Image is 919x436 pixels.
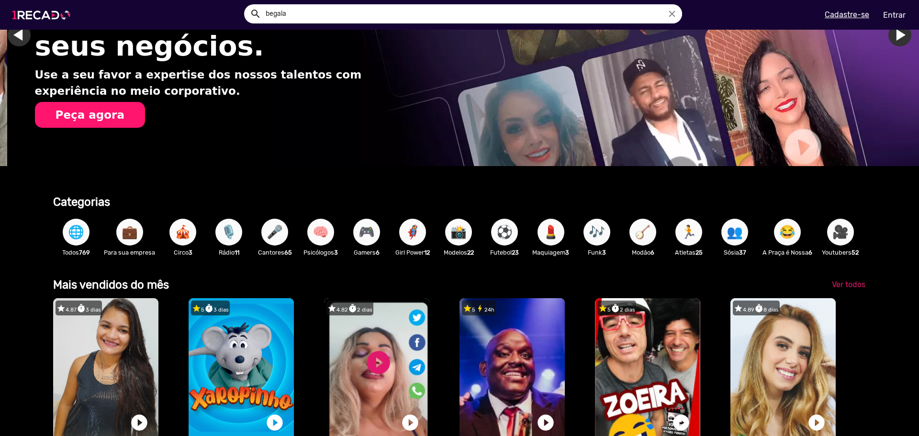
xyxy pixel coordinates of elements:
[258,4,682,23] input: Pesquisar...
[267,219,283,246] span: 🎤
[35,102,145,128] button: Peça agora
[629,219,656,246] button: 🪕
[681,219,697,246] span: 🏃
[536,413,555,432] a: play_circle_filled
[307,219,334,246] button: 🧠
[359,219,375,246] span: 🎮
[496,219,513,246] span: ⚽
[602,249,606,256] b: 3
[122,219,138,246] span: 💼
[467,249,474,256] b: 22
[401,413,420,432] a: play_circle_filled
[832,219,849,246] span: 🎥
[877,7,912,23] a: Entrar
[445,219,472,246] button: 📸
[58,248,94,257] p: Todos
[671,248,707,257] p: Atletas
[235,249,239,256] b: 11
[68,219,84,246] span: 🌐
[827,219,854,246] button: 🎥
[774,219,801,246] button: 😂
[852,249,859,256] b: 52
[334,249,338,256] b: 3
[284,249,292,256] b: 65
[667,9,677,19] i: close
[257,248,293,257] p: Cantores
[807,413,826,432] a: play_circle_filled
[116,219,143,246] button: 💼
[450,219,467,246] span: 📸
[512,249,519,256] b: 23
[579,248,615,257] p: Funk
[404,219,421,246] span: 🦸‍♀️
[675,219,702,246] button: 🏃
[565,249,569,256] b: 3
[247,5,263,22] button: Example home icon
[130,413,149,432] a: play_circle_filled
[650,249,654,256] b: 6
[348,248,385,257] p: Gamers
[399,219,426,246] button: 🦸‍♀️
[104,248,155,257] p: Para sua empresa
[832,280,865,289] span: Ver todos
[313,219,329,246] span: 🧠
[695,249,703,256] b: 25
[165,248,201,257] p: Circo
[635,219,651,246] span: 🪕
[589,219,605,246] span: 🎶
[625,248,661,257] p: Modão
[53,195,110,209] b: Categorias
[822,248,859,257] p: Youtubers
[779,219,796,246] span: 😂
[424,249,430,256] b: 12
[543,219,559,246] span: 💄
[250,8,261,20] mat-icon: Example home icon
[35,67,403,100] p: Use a seu favor a expertise dos nossos talentos com experiência no meio corporativo.
[532,248,569,257] p: Maquiagem
[394,248,431,257] p: Girl Power
[721,219,748,246] button: 👥
[265,413,284,432] a: play_circle_filled
[79,249,90,256] b: 769
[211,248,247,257] p: Rádio
[739,249,746,256] b: 37
[672,413,691,432] a: play_circle_filled
[169,219,196,246] button: 🎪
[583,219,610,246] button: 🎶
[221,219,237,246] span: 🎙️
[440,248,477,257] p: Modelos
[808,249,812,256] b: 6
[538,219,564,246] button: 💄
[896,23,919,46] a: Ir para o próximo slide
[53,278,169,291] b: Mais vendidos do mês
[491,219,518,246] button: ⚽
[353,219,380,246] button: 🎮
[727,219,743,246] span: 👥
[63,219,90,246] button: 🌐
[189,249,192,256] b: 3
[303,248,339,257] p: Psicólogos
[376,249,380,256] b: 6
[215,219,242,246] button: 🎙️
[261,219,288,246] button: 🎤
[762,248,812,257] p: A Praça é Nossa
[825,10,869,19] u: Cadastre-se
[717,248,753,257] p: Sósia
[175,219,191,246] span: 🎪
[486,248,523,257] p: Futebol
